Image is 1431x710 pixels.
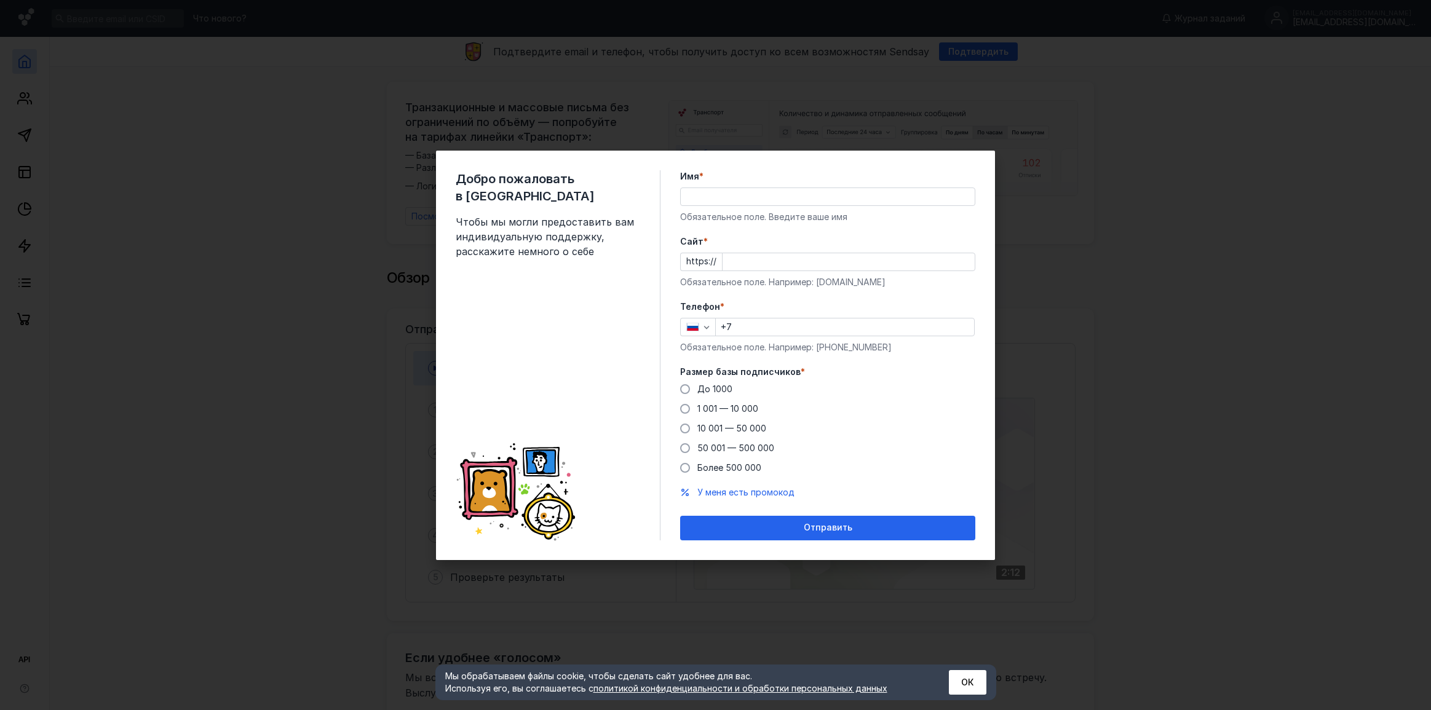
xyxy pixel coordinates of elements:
button: У меня есть промокод [697,486,795,499]
a: политикой конфиденциальности и обработки персональных данных [593,683,887,693]
span: Добро пожаловать в [GEOGRAPHIC_DATA] [456,170,640,205]
span: Чтобы мы могли предоставить вам индивидуальную поддержку, расскажите немного о себе [456,215,640,259]
div: Обязательное поле. Введите ваше имя [680,211,975,223]
span: У меня есть промокод [697,487,795,497]
div: Обязательное поле. Например: [DOMAIN_NAME] [680,276,975,288]
span: Отправить [804,523,852,533]
span: Размер базы подписчиков [680,366,801,378]
span: Более 500 000 [697,462,761,473]
button: Отправить [680,516,975,540]
span: 10 001 — 50 000 [697,423,766,433]
span: Телефон [680,301,720,313]
span: 1 001 — 10 000 [697,403,758,414]
div: Обязательное поле. Например: [PHONE_NUMBER] [680,341,975,353]
span: Имя [680,170,699,183]
span: До 1000 [697,384,732,394]
div: Мы обрабатываем файлы cookie, чтобы сделать сайт удобнее для вас. Используя его, вы соглашаетесь c [445,670,919,695]
button: ОК [949,670,986,695]
span: 50 001 — 500 000 [697,443,774,453]
span: Cайт [680,235,704,248]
